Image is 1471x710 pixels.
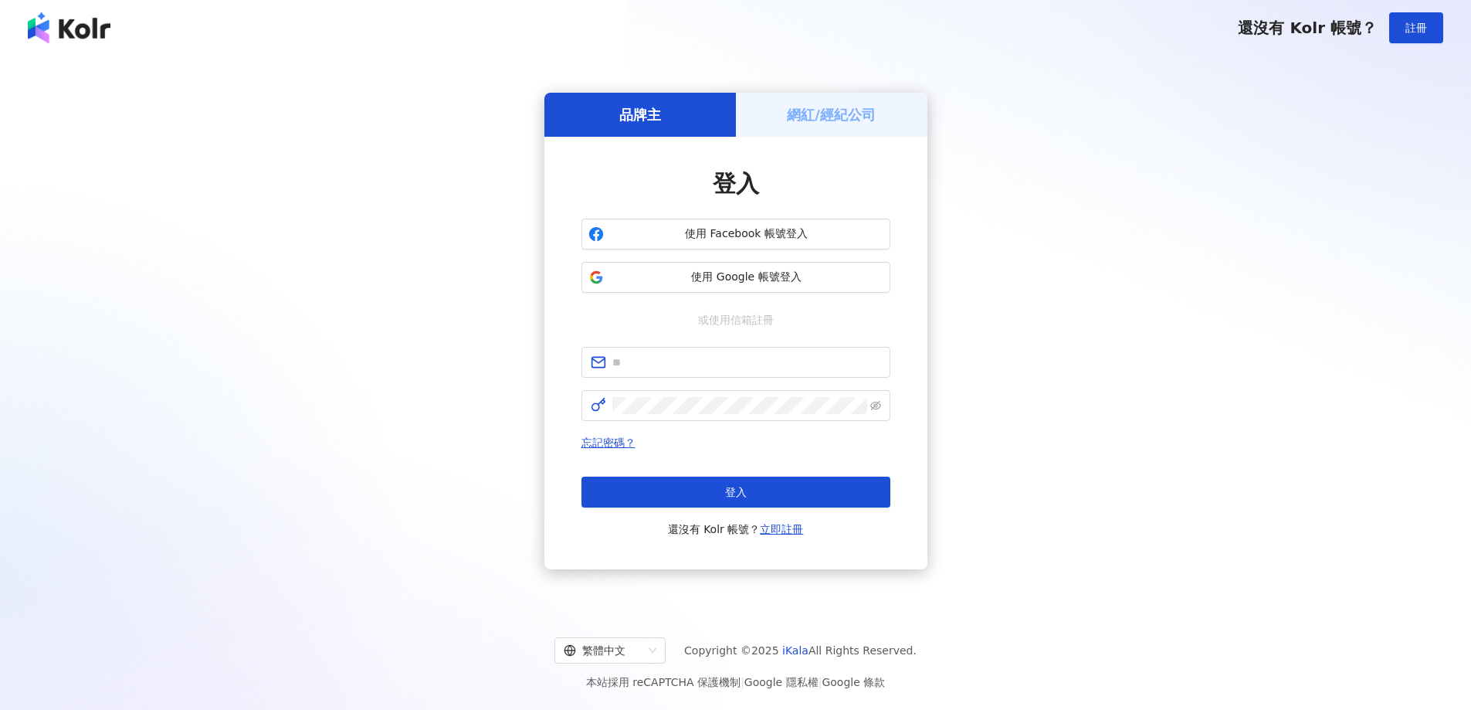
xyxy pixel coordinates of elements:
[713,170,759,197] span: 登入
[610,226,883,242] span: 使用 Facebook 帳號登入
[581,262,890,293] button: 使用 Google 帳號登入
[870,400,881,411] span: eye-invisible
[684,641,917,660] span: Copyright © 2025 All Rights Reserved.
[564,638,642,663] div: 繁體中文
[687,311,785,328] span: 或使用信箱註冊
[619,105,661,124] h5: 品牌主
[787,105,876,124] h5: 網紅/經紀公司
[668,520,804,538] span: 還沒有 Kolr 帳號？
[581,219,890,250] button: 使用 Facebook 帳號登入
[581,437,636,449] a: 忘記密碼？
[822,676,885,688] a: Google 條款
[725,486,747,498] span: 登入
[28,12,110,43] img: logo
[819,676,822,688] span: |
[744,676,819,688] a: Google 隱私權
[1389,12,1443,43] button: 註冊
[760,523,803,535] a: 立即註冊
[586,673,885,691] span: 本站採用 reCAPTCHA 保護機制
[610,270,883,285] span: 使用 Google 帳號登入
[741,676,744,688] span: |
[1405,22,1427,34] span: 註冊
[782,644,808,657] a: iKala
[1238,19,1377,37] span: 還沒有 Kolr 帳號？
[581,477,890,508] button: 登入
